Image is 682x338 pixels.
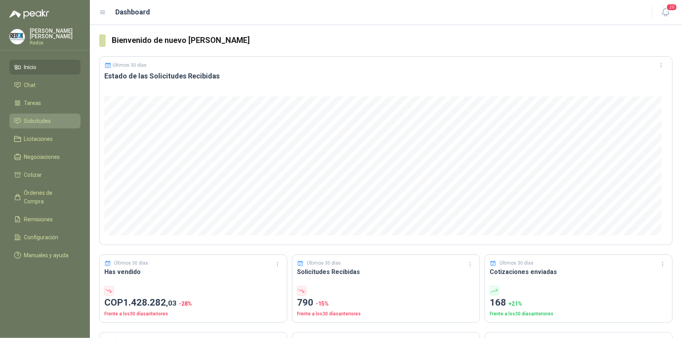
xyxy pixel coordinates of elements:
span: 1.428.282 [123,297,177,308]
span: Chat [24,81,36,89]
span: Órdenes de Compra [24,189,73,206]
span: Tareas [24,99,41,107]
a: Tareas [9,96,81,110]
p: Últimos 30 días [113,62,147,68]
span: 20 [666,4,677,11]
p: Frente a los 30 días anteriores [490,310,668,318]
h3: Bienvenido de nuevo [PERSON_NAME] [112,34,673,46]
h3: Estado de las Solicitudes Recibidas [104,71,668,81]
h3: Has vendido [104,267,282,277]
h1: Dashboard [116,7,150,18]
p: Frente a los 30 días anteriores [104,310,282,318]
button: 20 [659,5,673,20]
p: Últimos 30 días [500,260,534,267]
a: Negociaciones [9,149,81,164]
h3: Cotizaciones enviadas [490,267,668,277]
span: Negociaciones [24,153,60,161]
img: Logo peakr [9,9,49,19]
p: 168 [490,295,668,310]
a: Licitaciones [9,132,81,146]
span: -15 % [316,301,329,307]
span: Remisiones [24,215,53,224]
span: Configuración [24,233,59,242]
img: Company Logo [10,29,25,44]
p: Últimos 30 días [115,260,149,267]
a: Cotizar [9,167,81,182]
a: Solicitudes [9,114,81,128]
a: Chat [9,78,81,93]
h3: Solicitudes Recibidas [297,267,475,277]
p: Redox [30,41,81,45]
span: Manuales y ayuda [24,251,69,260]
p: 790 [297,295,475,310]
p: Últimos 30 días [307,260,341,267]
span: + 21 % [508,301,522,307]
a: Configuración [9,230,81,245]
span: -28 % [179,301,192,307]
a: Manuales y ayuda [9,248,81,263]
span: Cotizar [24,171,42,179]
p: COP [104,295,282,310]
a: Órdenes de Compra [9,185,81,209]
span: Licitaciones [24,135,53,143]
p: Frente a los 30 días anteriores [297,310,475,318]
a: Inicio [9,60,81,75]
span: ,03 [166,299,177,308]
p: [PERSON_NAME] [PERSON_NAME] [30,28,81,39]
span: Inicio [24,63,37,71]
span: Solicitudes [24,117,51,125]
a: Remisiones [9,212,81,227]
